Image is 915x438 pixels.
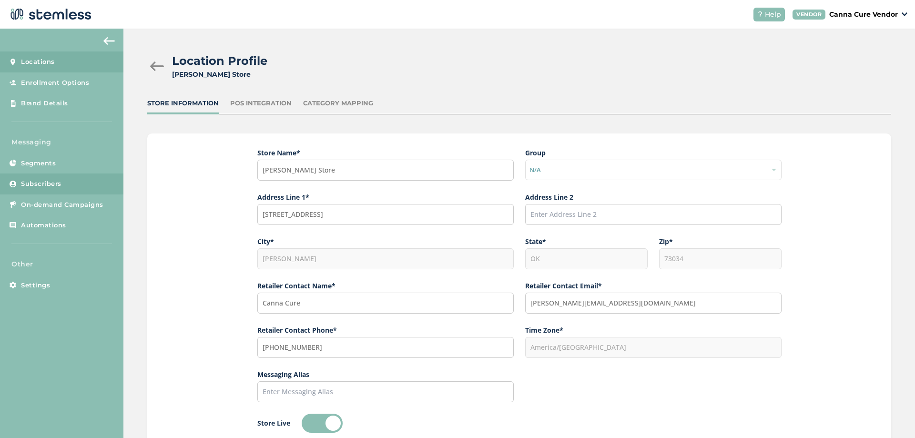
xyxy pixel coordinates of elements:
input: (XXX) XXX-XXXX [257,337,514,358]
img: logo-dark-0685b13c.svg [8,5,91,24]
div: Store Information [147,99,219,108]
label: Zip [659,236,782,246]
input: Start typing [257,204,514,225]
label: Group [525,148,782,158]
input: Enter Address Line 2 [525,204,782,225]
img: icon-help-white-03924b79.svg [757,11,763,17]
span: On-demand Campaigns [21,200,103,210]
div: Category Mapping [303,99,373,108]
div: [PERSON_NAME] Store [172,70,267,80]
label: Store Live [257,418,290,428]
label: State [525,236,648,246]
span: Brand Details [21,99,68,108]
label: Retailer Contact Email [525,281,782,291]
label: Retailer Contact Phone* [257,325,514,335]
input: Enter Store Name [257,160,514,181]
span: Segments [21,159,56,168]
span: Settings [21,281,50,290]
input: Enter Contact Name [257,293,514,314]
img: icon_down-arrow-small-66adaf34.svg [902,12,907,16]
label: City [257,236,514,246]
label: Address Line 1* [257,192,514,202]
h2: Location Profile [172,52,267,70]
input: Enter Contact Email [525,293,782,314]
span: Subscribers [21,179,61,189]
input: Enter Messaging Alias [257,381,514,402]
div: VENDOR [793,10,825,20]
span: Locations [21,57,55,67]
iframe: Chat Widget [867,392,915,438]
span: Help [765,10,781,20]
label: Store Name [257,148,514,158]
p: Canna Cure Vendor [829,10,898,20]
label: Address Line 2 [525,192,782,202]
label: Retailer Contact Name [257,281,514,291]
label: Messaging Alias [257,369,514,379]
div: POS Integration [230,99,292,108]
span: Automations [21,221,66,230]
img: icon-arrow-back-accent-c549486e.svg [103,37,115,45]
label: Time Zone [525,325,782,335]
span: Enrollment Options [21,78,89,88]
